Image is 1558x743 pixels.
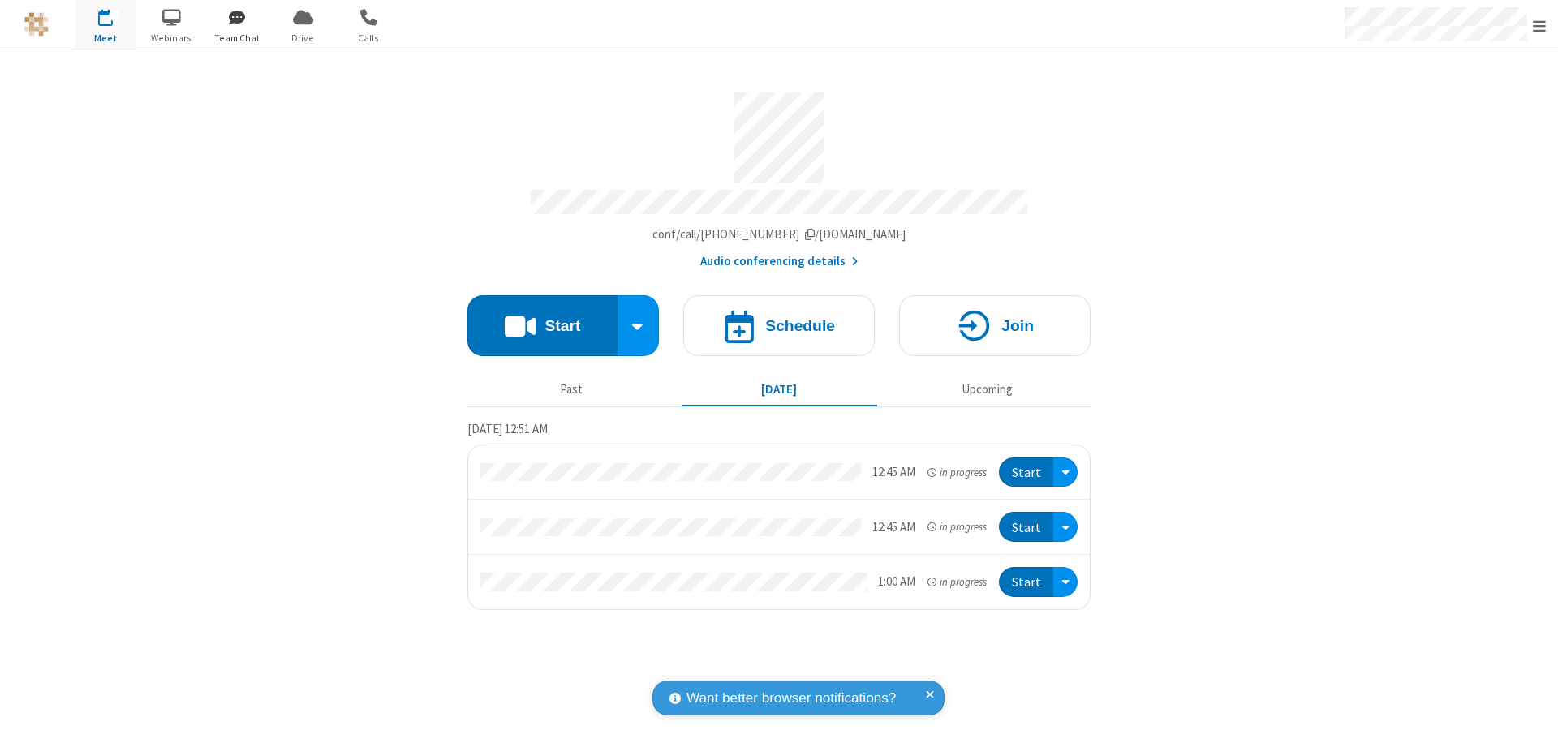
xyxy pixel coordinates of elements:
div: 12:45 AM [872,518,915,537]
button: Join [899,295,1091,356]
span: Want better browser notifications? [686,688,896,709]
h4: Join [1001,318,1034,333]
button: Start [999,567,1053,597]
button: Upcoming [889,374,1085,405]
em: in progress [927,519,987,535]
button: Start [999,457,1053,487]
button: Audio conferencing details [700,252,859,271]
img: QA Selenium DO NOT DELETE OR CHANGE [24,12,49,37]
div: 1:00 AM [878,573,915,591]
button: [DATE] [682,374,877,405]
span: Webinars [141,31,202,45]
span: Calls [338,31,399,45]
div: Open menu [1053,457,1078,487]
section: Account details [467,80,1091,271]
h4: Start [544,318,580,333]
span: Drive [273,31,334,45]
span: Copy my meeting room link [652,226,906,242]
button: Past [474,374,669,405]
div: 3 [110,9,120,21]
div: 12:45 AM [872,463,915,482]
h4: Schedule [765,318,835,333]
section: Today's Meetings [467,419,1091,610]
span: Meet [75,31,136,45]
div: Start conference options [618,295,660,356]
em: in progress [927,574,987,590]
button: Schedule [683,295,875,356]
div: Open menu [1053,512,1078,542]
span: [DATE] 12:51 AM [467,421,548,436]
div: Open menu [1053,567,1078,597]
em: in progress [927,465,987,480]
button: Start [999,512,1053,542]
span: Team Chat [207,31,268,45]
button: Start [467,295,618,356]
button: Copy my meeting room linkCopy my meeting room link [652,225,906,244]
